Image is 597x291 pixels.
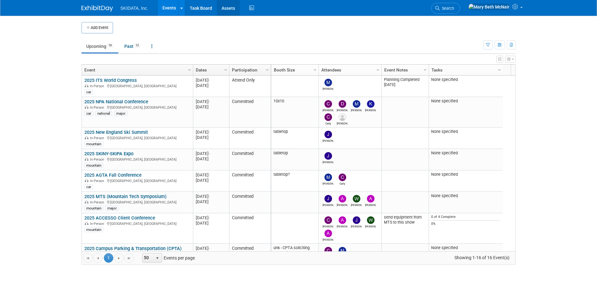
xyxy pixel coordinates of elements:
img: In-Person Event [85,157,88,161]
div: Christopher Archer [323,224,334,228]
a: Column Settings [375,65,381,74]
div: [DATE] [196,199,226,204]
span: Go to the previous page [95,256,100,261]
span: SKIDATA, Inc. [121,6,148,11]
span: Search [440,6,454,11]
a: Column Settings [312,65,318,74]
img: In-Person Event [85,200,88,203]
img: Malloy Pohrer [324,174,332,181]
td: Attend Only [229,76,271,97]
div: [DATE] [196,178,226,183]
span: In-Person [90,157,106,162]
div: mountain [84,227,103,232]
td: tabletop [271,128,318,149]
span: Column Settings [375,67,380,72]
div: Malloy Pohrer [323,86,334,90]
a: Column Settings [186,65,193,74]
img: Christopher Archer [324,216,332,224]
td: tabletop [271,149,318,170]
a: Event [84,65,189,75]
img: Andreas Kranabetter [324,230,332,237]
a: Past12 [120,40,145,52]
img: Wesley Martin [367,216,375,224]
div: John Keefe [323,203,334,207]
span: Column Settings [313,67,318,72]
a: 2025 AGTA Fall Conference [84,172,142,178]
div: [DATE] [196,251,226,256]
a: Column Settings [422,65,429,74]
div: car [84,111,93,116]
div: John Keefe [323,138,334,142]
span: Column Settings [187,67,192,72]
span: Go to the last page [127,256,132,261]
span: Column Settings [497,67,502,72]
td: Committed [229,192,271,213]
span: 12 [134,43,141,48]
span: - [209,151,210,156]
a: Upcoming16 [82,40,118,52]
div: Andy Shenberger [337,224,348,228]
div: major [114,111,127,116]
a: Tasks [431,65,499,75]
span: In-Person [90,200,106,204]
div: mountain [84,141,103,146]
img: Malloy Pohrer [353,100,360,108]
div: Andreas Kranabetter [365,203,376,207]
div: mountain [84,206,103,211]
div: [DATE] [196,83,226,88]
img: Keith Lynch [367,100,375,108]
img: In-Person Event [85,84,88,87]
a: Dates [196,65,225,75]
a: Search [431,3,460,14]
span: In-Person [90,136,106,140]
span: In-Person [90,179,106,183]
div: Dave Luken [337,121,348,125]
div: John Keefe [351,224,362,228]
div: None specified [431,99,500,104]
img: In-Person Event [85,222,88,225]
td: send equipment from MTS to this show [381,213,429,244]
span: Column Settings [265,67,270,72]
span: - [209,78,210,83]
a: 2025 NPA National Conference [84,99,148,105]
img: Malloy Pohrer [324,79,332,86]
div: Christopher Archer [323,108,334,112]
td: unk - CPTA soliciting vender interest now [271,244,318,265]
a: Event Notes [384,65,425,75]
td: Committed [229,244,271,265]
img: John Keefe [324,195,332,203]
a: Go to the first page [83,253,93,263]
div: [GEOGRAPHIC_DATA], [GEOGRAPHIC_DATA] [84,199,190,205]
img: Malloy Pohrer [339,247,346,254]
span: - [209,246,210,251]
a: Column Settings [222,65,229,74]
a: Go to the next page [114,253,124,263]
td: Committed [229,149,271,170]
div: Wesley Martin [351,203,362,207]
img: In-Person Event [85,136,88,139]
div: 0% [431,222,500,226]
span: Column Settings [423,67,428,72]
div: [DATE] [196,104,226,110]
div: Carly Jansen [323,121,334,125]
div: Malloy Pohrer [323,181,334,185]
span: - [209,173,210,177]
div: [DATE] [196,215,226,220]
span: - [209,99,210,104]
div: [DATE] [196,194,226,199]
a: 2025 ACCESSO Client Conference [84,215,155,221]
span: - [209,130,210,134]
a: Column Settings [496,65,503,74]
img: Andy Shenberger [339,195,346,203]
div: [DATE] [196,220,226,226]
a: Participation [232,65,267,75]
div: national [95,111,112,116]
a: Attendees [321,65,377,75]
span: Go to the first page [85,256,90,261]
div: Damon Kessler [337,108,348,112]
a: 2025 ITS World Congress [84,77,137,83]
img: John Keefe [324,131,332,138]
a: Go to the previous page [93,253,103,263]
div: car [84,184,93,189]
a: Go to the last page [124,253,134,263]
